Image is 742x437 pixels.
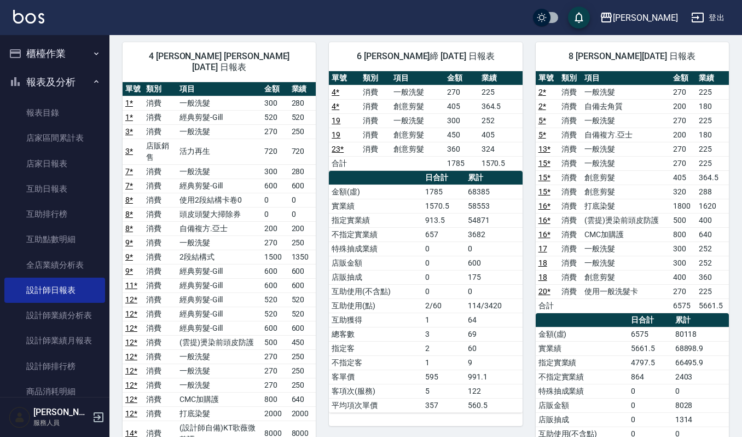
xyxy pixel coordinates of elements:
td: 2403 [673,370,729,384]
td: 1350 [289,250,316,264]
td: 1785 [444,156,478,170]
td: 300 [670,256,696,270]
td: 消費 [143,349,177,364]
td: 300 [262,164,289,179]
td: 1785 [422,185,465,199]
td: 6575 [670,298,696,313]
td: 250 [289,349,316,364]
td: 5 [422,384,465,398]
td: 消費 [143,179,177,193]
td: 250 [289,378,316,392]
td: 消費 [143,406,177,421]
td: 消費 [143,307,177,321]
td: 250 [289,124,316,139]
td: 消費 [559,156,582,170]
td: 消費 [143,321,177,335]
td: 225 [696,113,729,128]
td: 324 [479,142,523,156]
td: 600 [262,179,289,193]
td: 270 [670,156,696,170]
td: 8028 [673,398,729,412]
td: 一般洗髮 [177,378,262,392]
td: 一般洗髮 [582,256,670,270]
td: 114/3420 [465,298,522,313]
td: 不指定實業績 [536,370,629,384]
td: 2000 [289,406,316,421]
td: 經典剪髮-Gill [177,278,262,292]
td: 一般洗髮 [391,113,444,128]
td: 225 [696,142,729,156]
td: 252 [696,242,729,256]
td: CMC加購護 [582,227,670,242]
td: 金額(虛) [536,327,629,341]
td: 0 [628,384,672,398]
td: 消費 [559,227,582,242]
td: 270 [670,284,696,298]
td: 一般洗髮 [177,124,262,139]
a: 商品消耗明細 [4,379,105,404]
th: 單號 [536,71,559,85]
td: 消費 [559,85,582,99]
a: 設計師排行榜 [4,354,105,379]
th: 類別 [143,82,177,96]
a: 全店業績分析表 [4,252,105,278]
td: 364.5 [479,99,523,113]
td: 0 [465,242,522,256]
td: 3682 [465,227,522,242]
a: 店家區間累計表 [4,125,105,151]
td: 消費 [143,264,177,278]
td: 500 [262,335,289,349]
td: 消費 [360,99,391,113]
td: 1500 [262,250,289,264]
td: 消費 [559,284,582,298]
td: 創意剪髮 [391,99,444,113]
td: 280 [289,96,316,110]
td: 400 [696,213,729,227]
td: (雲提)燙染前頭皮防護 [582,213,670,227]
th: 項目 [582,71,670,85]
td: 1570.5 [479,156,523,170]
td: 200 [262,221,289,235]
td: 450 [444,128,478,142]
td: 客項次(服務) [329,384,422,398]
th: 項目 [177,82,262,96]
td: 一般洗髮 [177,164,262,179]
td: 600 [262,278,289,292]
a: 17 [538,244,547,253]
td: 6575 [628,327,672,341]
td: 400 [670,270,696,284]
td: 頭皮頭髮大掃除券 [177,207,262,221]
td: 270 [670,85,696,99]
td: 消費 [559,142,582,156]
th: 類別 [559,71,582,85]
a: 互助點數明細 [4,227,105,252]
td: 特殊抽成業績 [536,384,629,398]
td: 68385 [465,185,522,199]
table: a dense table [329,71,522,171]
td: 520 [289,292,316,307]
td: 180 [696,99,729,113]
a: 互助排行榜 [4,202,105,227]
td: 450 [289,335,316,349]
td: 消費 [143,250,177,264]
td: 特殊抽成業績 [329,242,422,256]
td: 600 [465,256,522,270]
td: 2 [422,341,465,355]
td: 店販金額 [536,398,629,412]
th: 日合計 [628,313,672,327]
td: 500 [670,213,696,227]
td: 0 [262,193,289,207]
button: [PERSON_NAME] [595,7,682,29]
td: 5661.5 [628,341,672,355]
td: 1314 [673,412,729,427]
th: 業績 [696,71,729,85]
td: 互助使用(點) [329,298,422,313]
td: 1570.5 [422,199,465,213]
button: 櫃檯作業 [4,39,105,68]
th: 單號 [123,82,143,96]
td: 0 [465,284,522,298]
td: 消費 [143,164,177,179]
td: 640 [696,227,729,242]
th: 金額 [262,82,289,96]
td: 實業績 [329,199,422,213]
